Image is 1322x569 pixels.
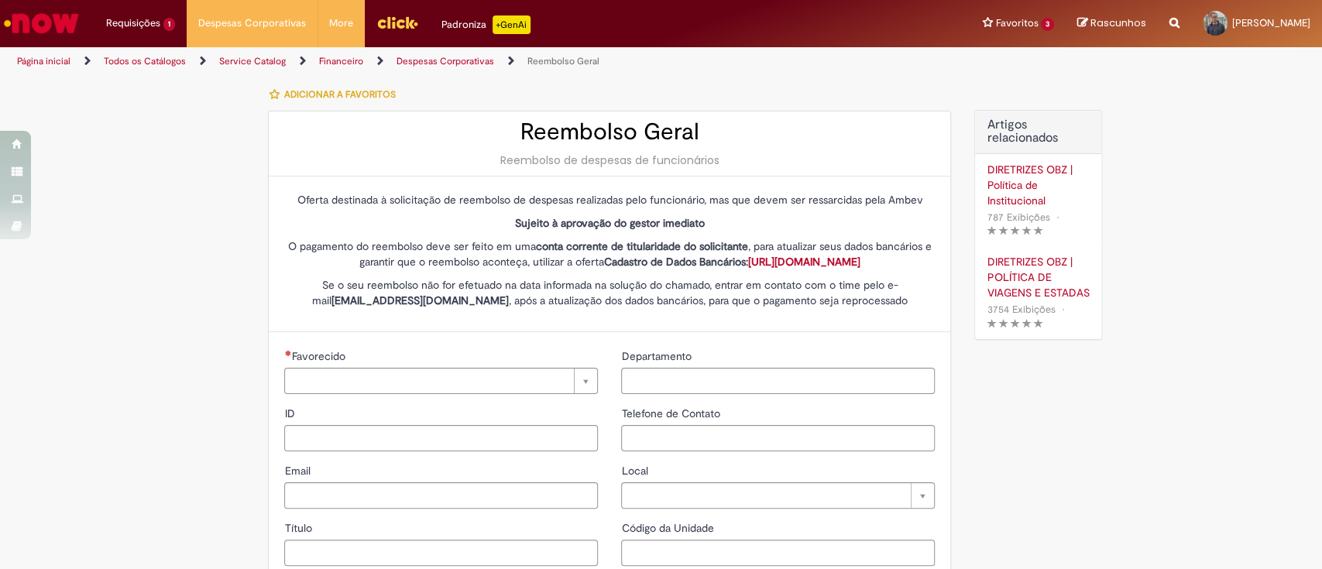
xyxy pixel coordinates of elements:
span: 3 [1041,18,1054,31]
span: Email [284,464,313,478]
a: Página inicial [17,55,70,67]
input: Telefone de Contato [621,425,935,451]
span: Adicionar a Favoritos [283,88,395,101]
p: O pagamento do reembolso deve ser feito em uma , para atualizar seus dados bancários e garantir q... [284,238,935,269]
div: Padroniza [441,15,531,34]
span: Necessários [284,350,291,356]
button: Adicionar a Favoritos [268,78,403,111]
p: Se o seu reembolso não for efetuado na data informada na solução do chamado, entrar em contato co... [284,277,935,308]
a: Todos os Catálogos [104,55,186,67]
span: 787 Exibições [987,211,1049,224]
img: ServiceNow [2,8,81,39]
input: Email [284,482,598,509]
span: • [1058,299,1067,320]
a: DIRETRIZES OBZ | Política de Institucional [987,162,1090,208]
div: Reembolso de despesas de funcionários [284,153,935,168]
img: click_logo_yellow_360x200.png [376,11,418,34]
span: Requisições [106,15,160,31]
span: Título [284,521,314,535]
span: 3754 Exibições [987,303,1055,316]
a: Financeiro [319,55,363,67]
span: Despesas Corporativas [198,15,306,31]
a: [URL][DOMAIN_NAME] [748,255,860,269]
span: Favoritos [995,15,1038,31]
strong: conta corrente de titularidade do solicitante [536,239,748,253]
span: ID [284,406,297,420]
strong: Sujeito à aprovação do gestor imediato [515,216,705,230]
span: 1 [163,18,175,31]
p: Oferta destinada à solicitação de reembolso de despesas realizadas pelo funcionário, mas que deve... [284,192,935,207]
input: ID [284,425,598,451]
p: +GenAi [493,15,531,34]
input: Departamento [621,368,935,394]
span: Rascunhos [1090,15,1146,30]
a: Rascunhos [1077,16,1146,31]
a: Despesas Corporativas [397,55,494,67]
input: Título [284,540,598,566]
span: Telefone de Contato [621,406,723,420]
span: Código da Unidade [621,521,716,535]
input: Código da Unidade [621,540,935,566]
span: Necessários - Favorecido [291,349,348,363]
a: Limpar campo Favorecido [284,368,598,394]
a: DIRETRIZES OBZ | POLÍTICA DE VIAGENS E ESTADAS [987,254,1090,300]
strong: [EMAIL_ADDRESS][DOMAIN_NAME] [331,293,509,307]
ul: Trilhas de página [12,47,870,76]
a: Reembolso Geral [527,55,599,67]
span: [PERSON_NAME] [1232,16,1310,29]
h2: Reembolso Geral [284,119,935,145]
span: Departamento [621,349,694,363]
a: Service Catalog [219,55,286,67]
span: • [1052,207,1062,228]
span: Local [621,464,651,478]
a: Limpar campo Local [621,482,935,509]
h3: Artigos relacionados [987,118,1090,146]
strong: Cadastro de Dados Bancários: [604,255,860,269]
span: More [329,15,353,31]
